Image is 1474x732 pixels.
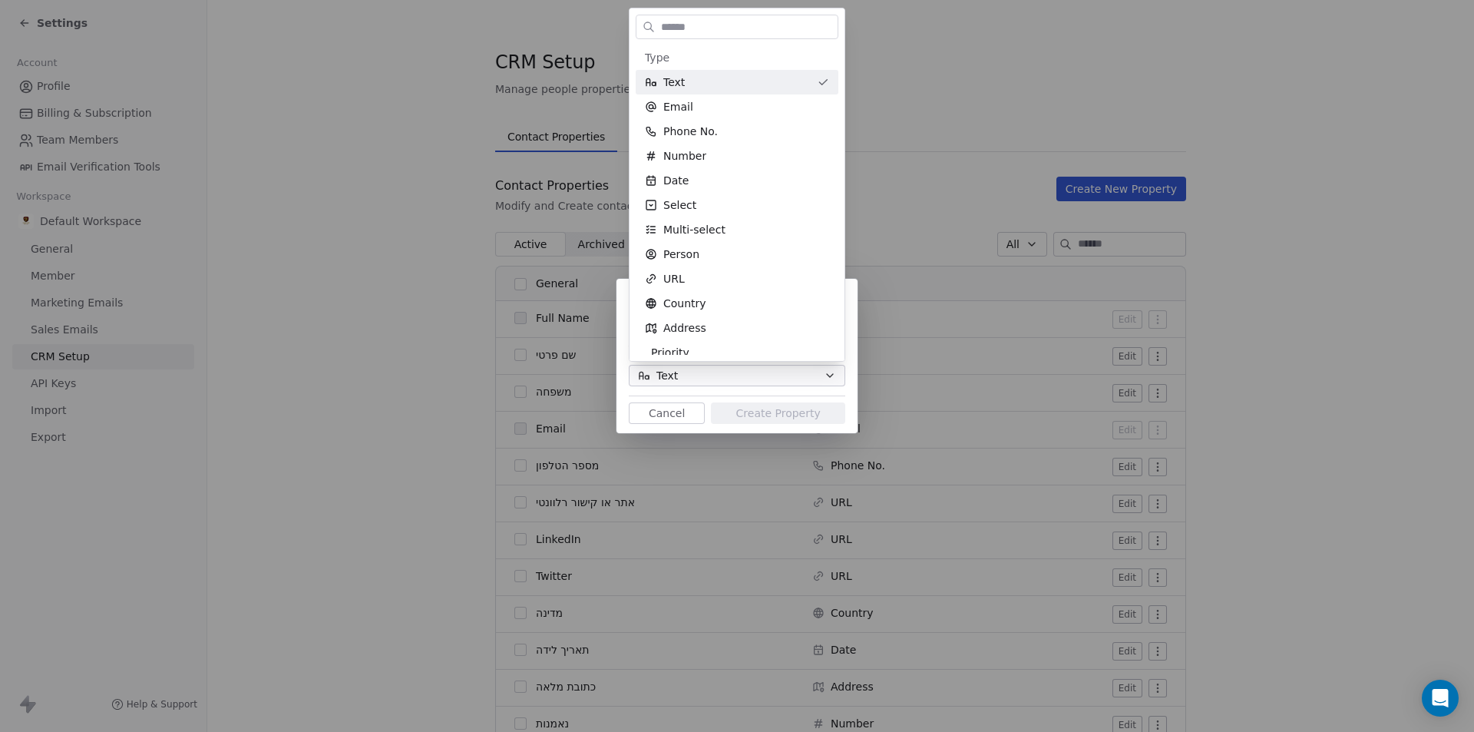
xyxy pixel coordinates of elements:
span: Select [663,197,696,213]
span: Country [663,296,706,311]
span: Number [663,148,706,164]
div: Suggestions [636,45,838,365]
span: Address [663,320,706,336]
span: Date [663,173,689,188]
span: Multi-select [663,222,725,237]
span: Type [645,50,669,65]
span: URL [663,271,685,287]
span: Person [663,247,699,262]
span: Text [663,75,685,90]
span: Email [663,99,693,114]
span: Phone No. [663,124,718,139]
span: Priority [651,345,689,360]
